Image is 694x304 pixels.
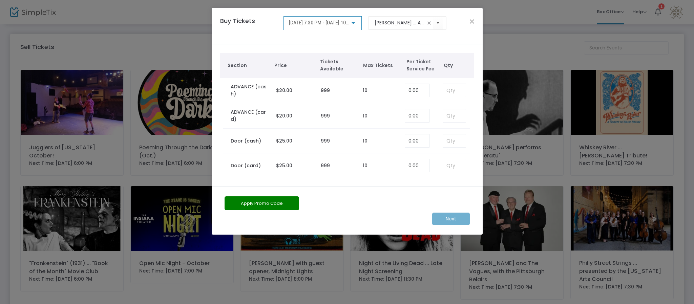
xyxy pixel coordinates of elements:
input: Qty [443,134,465,147]
label: 999 [321,112,330,120]
input: Qty [443,159,465,172]
label: Door (card) [231,162,261,169]
label: 999 [321,162,330,169]
span: Tickets Available [320,58,357,72]
label: ADVANCE (card) [231,109,269,123]
label: 10 [363,87,367,94]
label: 10 [363,137,367,145]
span: Qty [444,62,471,69]
span: clear [425,19,433,27]
span: Section [228,62,268,69]
span: Price [274,62,313,69]
label: 10 [363,162,367,169]
h4: Buy Tickets [217,16,280,36]
button: Select [433,16,443,30]
label: 999 [321,137,330,145]
input: Enter Service Fee [405,84,429,97]
label: 999 [321,87,330,94]
span: Max Tickets [363,62,400,69]
input: Qty [443,109,465,122]
input: Enter Service Fee [405,159,429,172]
span: $20.00 [276,87,292,94]
span: $25.00 [276,162,292,169]
span: $20.00 [276,112,292,119]
input: Enter Service Fee [405,134,429,147]
input: Select an event [375,19,425,26]
input: Qty [443,84,465,97]
span: Per Ticket Service Fee [406,58,440,72]
input: Enter Service Fee [405,109,429,122]
span: $25.00 [276,137,292,144]
span: [DATE] 7:30 PM - [DATE] 10:30 PM [289,20,361,25]
button: Apply Promo Code [225,196,299,210]
label: Door (cash) [231,137,261,145]
label: ADVANCE (cash) [231,83,269,97]
button: Close [467,17,476,26]
label: 10 [363,112,367,120]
